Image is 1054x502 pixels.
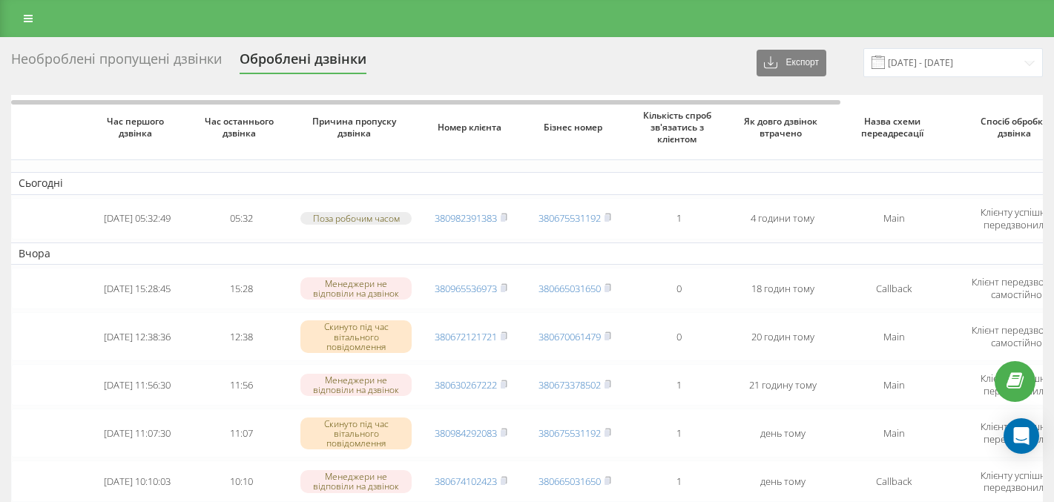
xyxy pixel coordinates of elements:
[189,409,293,458] td: 11:07
[834,364,953,406] td: Main
[300,470,412,492] div: Менеджери не відповіли на дзвінок
[189,364,293,406] td: 11:56
[535,122,615,133] span: Бізнес номер
[300,417,412,450] div: Скинуто під час вітального повідомлення
[300,277,412,300] div: Менеджери не відповіли на дзвінок
[240,51,366,74] div: Оброблені дзвінки
[847,116,941,139] span: Назва схеми переадресації
[731,409,834,458] td: день тому
[834,268,953,309] td: Callback
[189,268,293,309] td: 15:28
[834,198,953,240] td: Main
[538,475,601,488] a: 380665031650
[639,110,719,145] span: Кількість спроб зв'язатись з клієнтом
[627,312,731,361] td: 0
[627,364,731,406] td: 1
[757,50,826,76] button: Експорт
[435,282,497,295] a: 380965536973
[435,330,497,343] a: 380672121721
[538,330,601,343] a: 380670061479
[435,211,497,225] a: 380982391383
[85,268,189,309] td: [DATE] 15:28:45
[189,198,293,240] td: 05:32
[742,116,823,139] span: Як довго дзвінок втрачено
[435,426,497,440] a: 380984292083
[627,268,731,309] td: 0
[431,122,511,133] span: Номер клієнта
[627,198,731,240] td: 1
[85,364,189,406] td: [DATE] 11:56:30
[731,364,834,406] td: 21 годину тому
[201,116,281,139] span: Час останнього дзвінка
[85,460,189,502] td: [DATE] 10:10:03
[300,374,412,396] div: Менеджери не відповіли на дзвінок
[538,378,601,392] a: 380673378502
[1004,418,1039,454] div: Open Intercom Messenger
[300,212,412,225] div: Поза робочим часом
[627,409,731,458] td: 1
[11,51,222,74] div: Необроблені пропущені дзвінки
[731,312,834,361] td: 20 годин тому
[189,460,293,502] td: 10:10
[538,211,601,225] a: 380675531192
[731,460,834,502] td: день тому
[834,312,953,361] td: Main
[538,282,601,295] a: 380665031650
[85,409,189,458] td: [DATE] 11:07:30
[834,409,953,458] td: Main
[435,475,497,488] a: 380674102423
[85,198,189,240] td: [DATE] 05:32:49
[538,426,601,440] a: 380675531192
[85,312,189,361] td: [DATE] 12:38:36
[627,460,731,502] td: 1
[731,198,834,240] td: 4 години тому
[306,116,406,139] span: Причина пропуску дзвінка
[834,460,953,502] td: Callback
[300,320,412,353] div: Скинуто під час вітального повідомлення
[731,268,834,309] td: 18 годин тому
[97,116,177,139] span: Час першого дзвінка
[189,312,293,361] td: 12:38
[435,378,497,392] a: 380630267222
